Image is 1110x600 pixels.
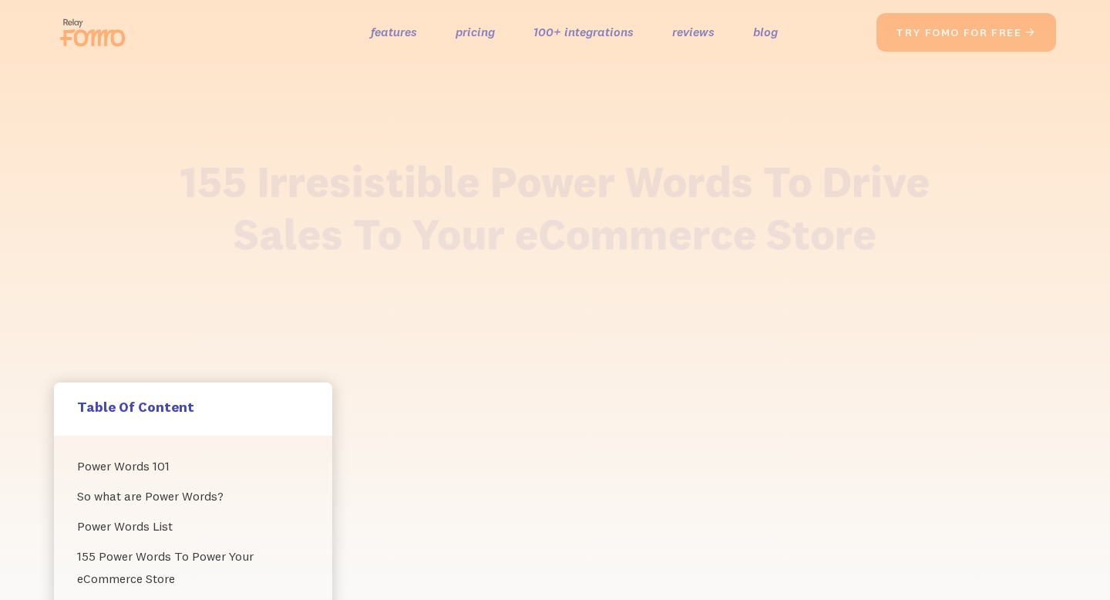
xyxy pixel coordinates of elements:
[876,13,1056,52] a: try fomo for free
[1024,25,1037,39] span: 
[456,21,495,43] a: pricing
[77,481,309,511] a: So what are Power Words?
[371,21,417,43] a: features
[173,155,937,259] h1: 155 Irresistible Power Words To Drive Sales To Your eCommerce Store
[77,451,309,481] a: Power Words 101
[77,398,309,416] h5: Table Of Content
[753,21,778,43] a: blog
[672,21,715,43] a: reviews
[77,511,309,541] a: Power Words List
[533,21,634,43] a: 100+ integrations
[77,541,309,594] a: 155 Power Words To Power Your eCommerce Store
